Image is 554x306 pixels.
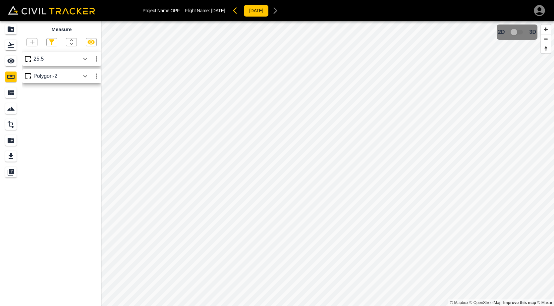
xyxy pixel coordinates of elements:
[541,34,551,44] button: Zoom out
[244,5,269,17] button: [DATE]
[529,29,536,35] span: 3D
[541,44,551,53] button: Reset bearing to north
[508,26,527,38] span: 3D model not uploaded yet
[8,6,95,15] img: Civil Tracker
[142,8,180,13] p: Project Name: OPF
[450,300,468,305] a: Mapbox
[541,25,551,34] button: Zoom in
[101,21,554,306] canvas: Map
[211,8,225,13] span: [DATE]
[498,29,505,35] span: 2D
[185,8,225,13] p: Flight Name:
[537,300,552,305] a: Maxar
[503,300,536,305] a: Map feedback
[470,300,502,305] a: OpenStreetMap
